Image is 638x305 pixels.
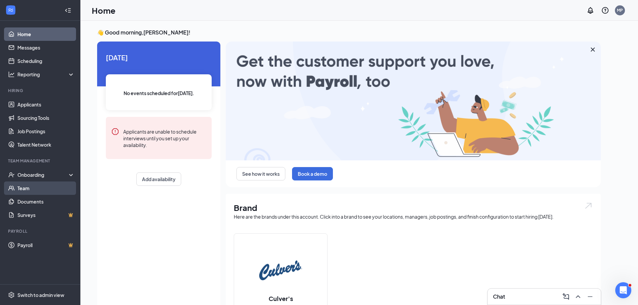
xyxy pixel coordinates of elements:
[8,158,73,164] div: Team Management
[17,111,75,125] a: Sourcing Tools
[259,249,302,292] img: Culver's
[123,128,206,148] div: Applicants are unable to schedule interviews until you set up your availability.
[601,6,609,14] svg: QuestionInfo
[584,202,593,210] img: open.6027fd2a22e1237b5b06.svg
[111,128,119,136] svg: Error
[17,208,75,222] a: SurveysCrown
[561,291,571,302] button: ComposeMessage
[585,291,595,302] button: Minimize
[17,238,75,252] a: PayrollCrown
[17,54,75,68] a: Scheduling
[17,27,75,41] a: Home
[7,7,14,13] svg: WorkstreamLogo
[234,213,593,220] div: Here are the brands under this account. Click into a brand to see your locations, managers, job p...
[124,89,194,97] span: No events scheduled for [DATE] .
[586,6,594,14] svg: Notifications
[65,7,71,14] svg: Collapse
[226,42,601,160] img: payroll-large.gif
[17,98,75,111] a: Applicants
[8,292,15,298] svg: Settings
[17,292,64,298] div: Switch to admin view
[574,293,582,301] svg: ChevronUp
[236,167,285,180] button: See how it works
[17,195,75,208] a: Documents
[17,138,75,151] a: Talent Network
[17,125,75,138] a: Job Postings
[17,181,75,195] a: Team
[292,167,333,180] button: Book a demo
[493,293,505,300] h3: Chat
[617,7,623,13] div: MP
[8,71,15,78] svg: Analysis
[17,171,69,178] div: Onboarding
[8,171,15,178] svg: UserCheck
[92,5,116,16] h1: Home
[262,294,300,303] h2: Culver's
[136,172,181,186] button: Add availability
[97,29,601,36] h3: 👋 Good morning, [PERSON_NAME] !
[8,228,73,234] div: Payroll
[17,41,75,54] a: Messages
[615,282,631,298] iframe: Intercom live chat
[586,293,594,301] svg: Minimize
[589,46,597,54] svg: Cross
[17,71,75,78] div: Reporting
[562,293,570,301] svg: ComposeMessage
[234,202,593,213] h1: Brand
[8,88,73,93] div: Hiring
[106,52,212,63] span: [DATE]
[573,291,583,302] button: ChevronUp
